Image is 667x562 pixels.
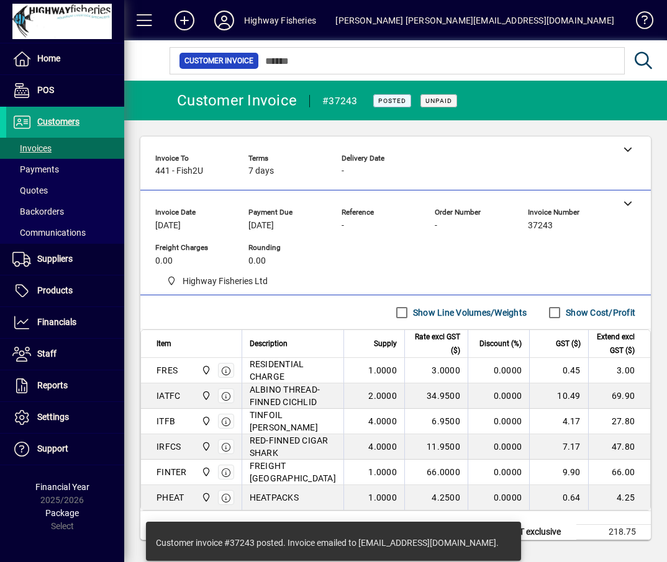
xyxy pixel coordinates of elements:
span: Financial Year [35,482,89,492]
a: Knowledge Base [627,2,651,43]
td: 3.00 [588,358,650,383]
button: Profile [204,9,244,32]
span: Suppliers [37,254,73,264]
td: 0.0000 [468,485,529,510]
td: 27.80 [588,409,650,434]
td: GST [502,540,576,555]
span: Communications [12,228,86,238]
span: Highway Fisheries Ltd [198,491,212,504]
span: Home [37,53,60,63]
span: Backorders [12,207,64,216]
a: Support [6,434,124,465]
a: Invoices [6,138,124,159]
span: Customers [37,117,79,127]
a: Products [6,275,124,306]
a: Reports [6,370,124,401]
td: 66.00 [588,460,650,485]
span: Payments [12,164,59,174]
a: Settings [6,402,124,433]
td: 47.80 [588,434,650,460]
a: Staff [6,339,124,370]
a: Communications [6,222,124,243]
div: [PERSON_NAME] [PERSON_NAME][EMAIL_ADDRESS][DOMAIN_NAME] [335,11,614,30]
span: Financials [37,317,76,327]
span: POS [37,85,54,95]
span: Products [37,285,73,295]
td: 218.75 [576,525,651,540]
span: 1.0000 [368,491,397,504]
span: Quotes [12,185,48,195]
td: 32.82 [576,540,651,555]
button: Add [165,9,204,32]
a: Suppliers [6,244,124,275]
span: Customer Invoice [184,55,253,67]
td: 4.25 [588,485,650,510]
span: HEATPACKS [250,491,299,504]
a: Quotes [6,180,124,201]
a: Financials [6,307,124,338]
span: Staff [37,349,57,359]
div: 4.2500 [412,491,460,504]
div: PHEAT [157,491,184,504]
span: Package [45,508,79,518]
span: Invoices [12,143,52,153]
td: 0.64 [529,485,588,510]
td: 69.90 [588,383,650,409]
a: POS [6,75,124,106]
div: Customer invoice #37243 posted. Invoice emailed to [EMAIL_ADDRESS][DOMAIN_NAME]. [156,537,499,549]
a: Home [6,43,124,74]
div: Highway Fisheries [244,11,316,30]
span: Reports [37,380,68,390]
td: GST exclusive [502,525,576,540]
a: Payments [6,159,124,180]
span: Support [37,444,68,453]
a: Backorders [6,201,124,222]
span: Extend excl GST ($) [596,330,635,357]
span: Settings [37,412,69,422]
